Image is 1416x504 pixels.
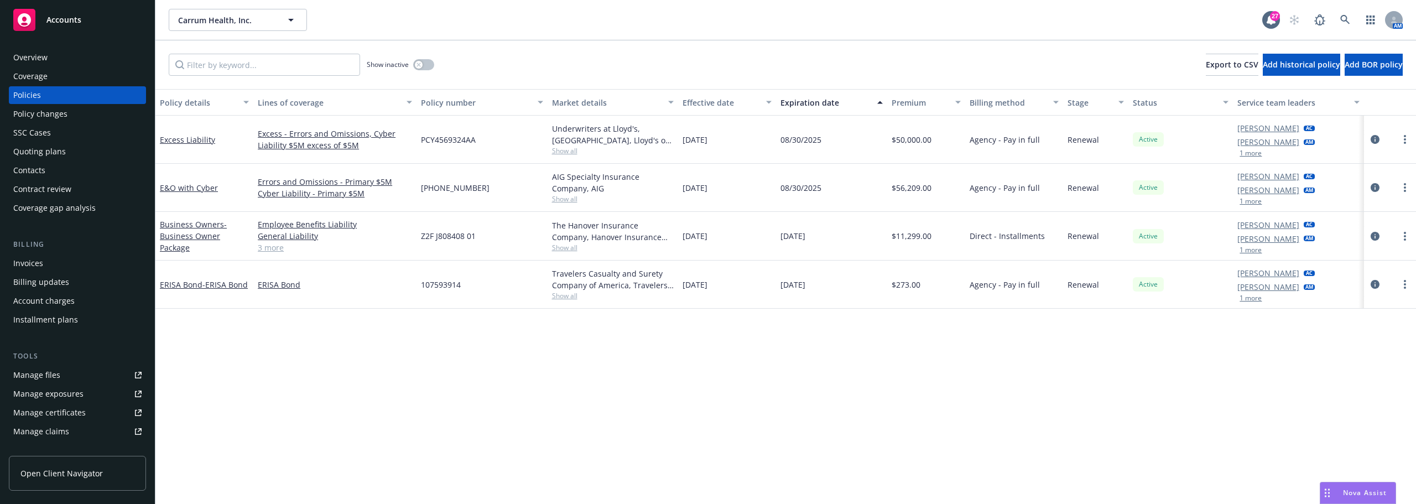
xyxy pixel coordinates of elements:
span: Direct - Installments [970,230,1045,242]
a: Quoting plans [9,143,146,160]
div: Premium [892,97,949,108]
div: Expiration date [780,97,871,108]
a: [PERSON_NAME] [1237,267,1299,279]
span: 08/30/2025 [780,182,821,194]
button: Effective date [678,89,776,116]
div: Manage exposures [13,385,84,403]
a: Account charges [9,292,146,310]
span: Show inactive [367,60,409,69]
a: [PERSON_NAME] [1237,281,1299,293]
button: Status [1128,89,1233,116]
button: Carrum Health, Inc. [169,9,307,31]
a: Manage claims [9,423,146,440]
input: Filter by keyword... [169,54,360,76]
span: [DATE] [780,279,805,290]
span: $273.00 [892,279,920,290]
button: Export to CSV [1206,54,1258,76]
button: Policy number [417,89,547,116]
span: Active [1137,279,1159,289]
span: [DATE] [683,182,707,194]
span: $50,000.00 [892,134,931,146]
span: Agency - Pay in full [970,134,1040,146]
div: Effective date [683,97,759,108]
span: Open Client Navigator [20,467,103,479]
button: Stage [1063,89,1128,116]
button: Service team leaders [1233,89,1363,116]
a: Search [1334,9,1356,31]
div: Contract review [13,180,71,198]
button: Add historical policy [1263,54,1340,76]
div: Tools [9,351,146,362]
span: Renewal [1068,182,1099,194]
a: ERISA Bond [258,279,412,290]
div: Stage [1068,97,1112,108]
div: Account charges [13,292,75,310]
span: [DATE] [683,279,707,290]
span: Active [1137,183,1159,193]
span: Export to CSV [1206,59,1258,70]
div: Overview [13,49,48,66]
button: Lines of coverage [253,89,417,116]
button: Market details [548,89,678,116]
a: E&O with Cyber [160,183,218,193]
span: $11,299.00 [892,230,931,242]
div: Manage certificates [13,404,86,422]
a: [PERSON_NAME] [1237,170,1299,182]
a: [PERSON_NAME] [1237,184,1299,196]
a: more [1398,230,1412,243]
a: circleInformation [1368,133,1382,146]
div: Status [1133,97,1216,108]
a: Manage exposures [9,385,146,403]
button: 1 more [1240,198,1262,205]
div: Lines of coverage [258,97,400,108]
a: Manage BORs [9,441,146,459]
a: General Liability [258,230,412,242]
a: circleInformation [1368,278,1382,291]
a: Invoices [9,254,146,272]
a: Manage certificates [9,404,146,422]
a: Coverage [9,67,146,85]
a: circleInformation [1368,230,1382,243]
span: Accounts [46,15,81,24]
span: Agency - Pay in full [970,182,1040,194]
div: Billing updates [13,273,69,291]
span: Agency - Pay in full [970,279,1040,290]
a: Contract review [9,180,146,198]
a: Overview [9,49,146,66]
div: Policy number [421,97,530,108]
div: Travelers Casualty and Surety Company of America, Travelers Insurance [552,268,674,291]
div: Policy details [160,97,237,108]
span: 08/30/2025 [780,134,821,146]
div: SSC Cases [13,124,51,142]
a: Policy changes [9,105,146,123]
a: [PERSON_NAME] [1237,122,1299,134]
span: Show all [552,194,674,204]
a: Billing updates [9,273,146,291]
span: Show all [552,291,674,300]
button: 1 more [1240,247,1262,253]
div: 27 [1270,11,1280,21]
div: Policies [13,86,41,104]
a: Accounts [9,4,146,35]
span: Add historical policy [1263,59,1340,70]
a: [PERSON_NAME] [1237,219,1299,231]
button: Premium [887,89,966,116]
div: Service team leaders [1237,97,1347,108]
a: 3 more [258,242,412,253]
div: Billing [9,239,146,250]
span: Show all [552,146,674,155]
div: Underwriters at Lloyd's, [GEOGRAPHIC_DATA], Lloyd's of [GEOGRAPHIC_DATA], Mosaic Americas Insuran... [552,123,674,146]
button: 1 more [1240,150,1262,157]
button: Policy details [155,89,253,116]
a: Excess - Errors and Omissions, Cyber Liability $5M excess of $5M [258,128,412,151]
a: Switch app [1360,9,1382,31]
div: Manage files [13,366,60,384]
a: Coverage gap analysis [9,199,146,217]
div: Quoting plans [13,143,66,160]
span: - Business Owner Package [160,219,227,253]
a: Start snowing [1283,9,1305,31]
span: - ERISA Bond [202,279,248,290]
div: Drag to move [1320,482,1334,503]
span: Renewal [1068,134,1099,146]
a: Excess Liability [160,134,215,145]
